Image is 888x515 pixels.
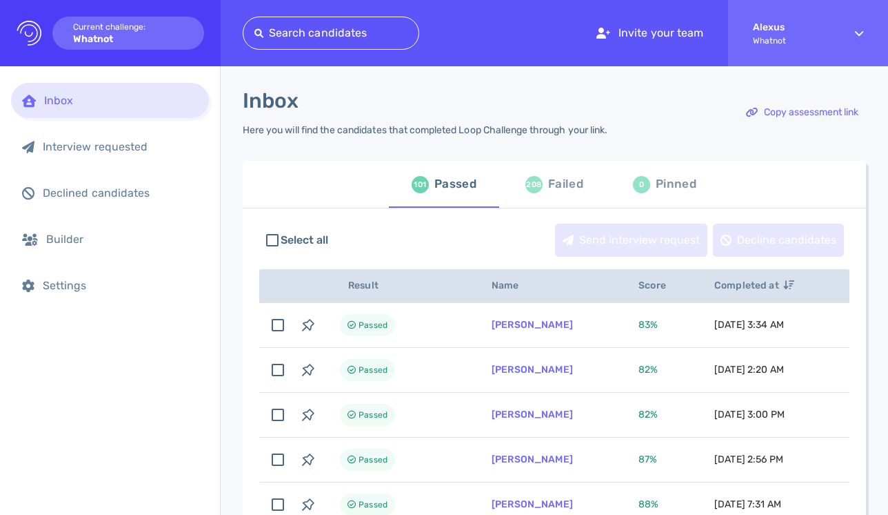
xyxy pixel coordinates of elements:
[638,319,658,331] span: 83 %
[714,409,785,420] span: [DATE] 3:00 PM
[43,140,198,153] div: Interview requested
[713,224,844,257] button: Decline candidates
[492,319,573,331] a: [PERSON_NAME]
[492,454,573,465] a: [PERSON_NAME]
[492,498,573,510] a: [PERSON_NAME]
[656,174,696,195] div: Pinned
[359,451,387,468] span: Passed
[359,496,387,513] span: Passed
[412,176,429,193] div: 101
[738,96,866,129] button: Copy assessment link
[492,409,573,420] a: [PERSON_NAME]
[638,454,657,465] span: 87 %
[359,317,387,333] span: Passed
[43,186,198,200] div: Declined candidates
[43,279,198,292] div: Settings
[525,176,543,193] div: 208
[714,498,781,510] span: [DATE] 7:31 AM
[638,498,658,510] span: 88 %
[323,269,475,303] th: Result
[739,97,865,128] div: Copy assessment link
[753,36,830,46] span: Whatnot
[638,364,658,376] span: 82 %
[556,224,707,256] div: Send interview request
[281,232,329,249] span: Select all
[243,124,607,136] div: Here you will find the candidates that completed Loop Challenge through your link.
[548,174,583,195] div: Failed
[753,21,830,33] strong: Alexus
[714,280,794,291] span: Completed at
[243,88,299,113] h1: Inbox
[492,280,534,291] span: Name
[633,176,650,193] div: 0
[492,364,573,376] a: [PERSON_NAME]
[714,319,784,331] span: [DATE] 3:34 AM
[714,224,843,256] div: Decline candidates
[359,362,387,378] span: Passed
[359,407,387,423] span: Passed
[638,409,658,420] span: 82 %
[714,364,784,376] span: [DATE] 2:20 AM
[714,454,783,465] span: [DATE] 2:56 PM
[638,280,681,291] span: Score
[555,224,707,257] button: Send interview request
[434,174,476,195] div: Passed
[44,94,198,107] div: Inbox
[46,233,198,246] div: Builder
